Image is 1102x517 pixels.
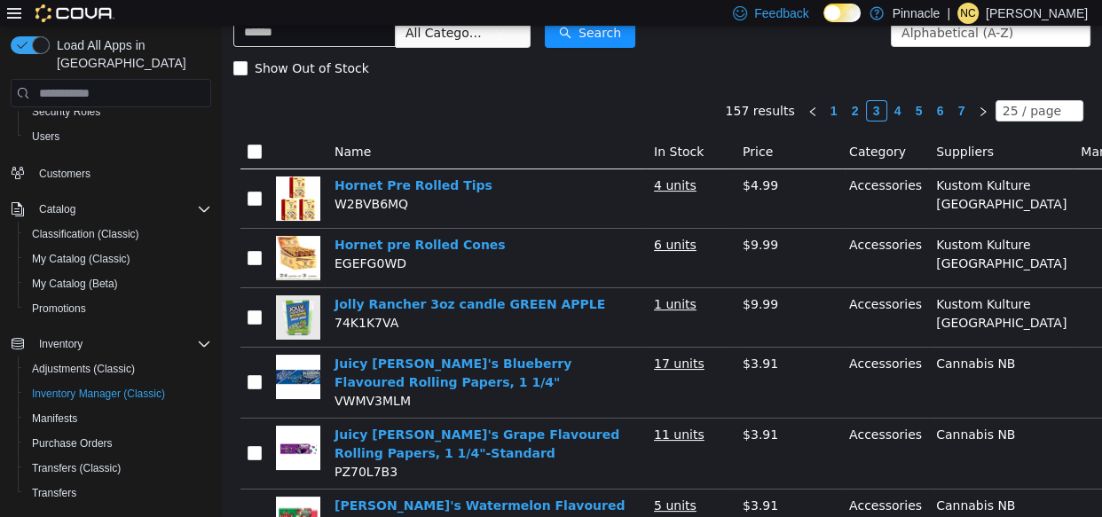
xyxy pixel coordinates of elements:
img: Juicy Jay's Grape Flavoured Rolling Papers, 1 1/4"-Standard hero shot [54,400,98,444]
a: Promotions [25,298,93,319]
span: Manifests [25,408,211,429]
span: Customers [32,161,211,184]
span: Classification (Classic) [32,227,139,241]
a: 7 [730,75,750,95]
p: | [947,3,950,24]
td: Accessories [620,262,707,322]
span: Manufacturer [859,119,942,133]
button: Manifests [18,406,218,431]
button: Catalog [32,199,83,220]
span: Inventory [39,337,83,351]
span: Catalog [32,199,211,220]
u: 1 units [432,271,475,286]
a: Transfers [25,482,83,504]
span: Price [521,119,551,133]
p: Pinnacle [893,3,941,24]
button: Transfers (Classic) [18,456,218,481]
i: icon: down [273,2,284,14]
a: My Catalog (Beta) [25,273,125,294]
span: Show Out of Stock [26,35,154,50]
li: 157 results [504,74,573,96]
img: Cova [35,4,114,22]
div: 25 / page [781,75,839,95]
button: My Catalog (Beta) [18,271,218,296]
span: VWMV3MLM [113,368,189,382]
a: 3 [645,75,665,95]
span: Kustom Kulture [GEOGRAPHIC_DATA] [714,212,845,245]
span: Promotions [32,302,86,316]
a: Adjustments (Classic) [25,358,142,380]
li: 7 [729,74,751,96]
span: EGEFG0WD [113,231,185,245]
span: Manifests [32,411,77,426]
span: Users [32,129,59,144]
a: Classification (Classic) [25,223,146,245]
a: Juicy [PERSON_NAME]'s Grape Flavoured Rolling Papers, 1 1/4"-Standard [113,402,398,435]
span: Kustom Kulture [GEOGRAPHIC_DATA] [714,153,845,185]
span: Purchase Orders [32,436,113,450]
span: Cannabis NB [714,402,793,416]
li: Next Page [751,74,772,96]
span: Security Roles [32,105,100,119]
i: icon: right [756,81,767,91]
u: 17 units [432,331,483,345]
input: Dark Mode [823,4,861,22]
a: 6 [709,75,728,95]
span: Catalog [39,202,75,216]
span: My Catalog (Classic) [25,248,211,270]
i: icon: down [843,80,854,92]
a: Inventory Manager (Classic) [25,383,172,404]
span: In Stock [432,119,482,133]
span: Adjustments (Classic) [32,362,135,376]
span: Cannabis NB [714,331,793,345]
span: $3.91 [521,402,556,416]
td: Accessories [620,393,707,464]
a: Security Roles [25,101,107,122]
button: Inventory [32,333,90,355]
span: My Catalog (Beta) [25,273,211,294]
li: 1 [602,74,623,96]
button: My Catalog (Classic) [18,247,218,271]
button: Users [18,124,218,149]
u: 5 units [432,473,475,487]
img: Juicy Jay's Blueberry Flavoured Rolling Papers, 1 1/4" hero shot [54,329,98,373]
li: 3 [644,74,665,96]
a: Manifests [25,408,84,429]
li: 6 [708,74,729,96]
span: Transfers (Classic) [25,458,211,479]
i: icon: left [586,81,596,91]
span: Adjustments (Classic) [25,358,211,380]
span: Kustom Kulture [GEOGRAPHIC_DATA] [714,271,845,304]
button: Inventory [4,332,218,356]
p: [PERSON_NAME] [986,3,1088,24]
td: Accessories [620,203,707,262]
span: PZ70L7B3 [113,439,176,453]
span: Purchase Orders [25,433,211,454]
button: Purchase Orders [18,431,218,456]
span: NC [960,3,975,24]
img: Jolly Rancher 3oz candle GREEN APPLE hero shot [54,270,98,314]
li: Previous Page [580,74,602,96]
span: Customers [39,167,91,181]
span: $9.99 [521,212,556,226]
button: Security Roles [18,99,218,124]
span: Security Roles [25,101,211,122]
a: Juicy [PERSON_NAME]'s Blueberry Flavoured Rolling Papers, 1 1/4" [113,331,350,364]
span: $3.91 [521,331,556,345]
a: [PERSON_NAME]'s Watermelon Flavoured Rolling Papers, 1 1/4"-[PERSON_NAME] [113,473,403,505]
span: Category [627,119,684,133]
button: Catalog [4,197,218,222]
span: Transfers [32,486,76,500]
li: 2 [623,74,644,96]
img: Hornet pre Rolled Cones hero shot [54,210,98,255]
a: Customers [32,163,98,184]
span: Transfers (Classic) [32,461,121,475]
td: Accessories [620,144,707,203]
button: Transfers [18,481,218,505]
span: Name [113,119,149,133]
li: 4 [665,74,687,96]
span: Promotions [25,298,211,319]
span: $3.91 [521,473,556,487]
span: 74K1K7VA [113,290,177,304]
u: 6 units [432,212,475,226]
